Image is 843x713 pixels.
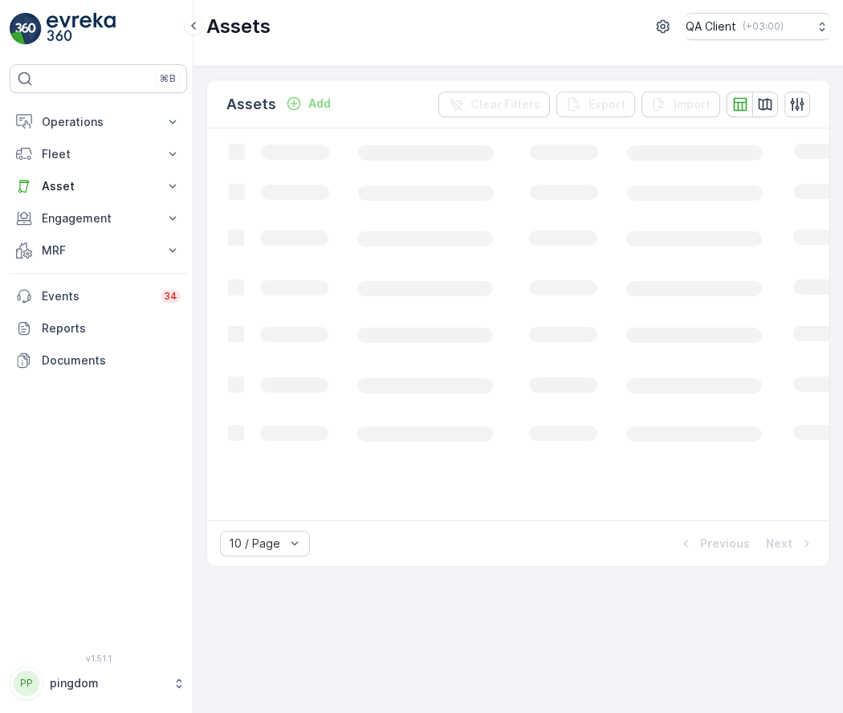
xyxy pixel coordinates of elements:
[10,280,187,312] a: Events34
[42,146,155,162] p: Fleet
[226,93,276,116] p: Assets
[686,18,736,35] p: QA Client
[42,320,181,336] p: Reports
[766,536,792,552] p: Next
[42,288,151,304] p: Events
[764,534,817,553] button: Next
[10,344,187,377] a: Documents
[10,312,187,344] a: Reports
[42,178,155,194] p: Asset
[674,96,711,112] p: Import
[50,675,165,691] p: pingdom
[308,96,331,112] p: Add
[588,96,625,112] p: Export
[10,654,187,663] span: v 1.51.1
[10,13,42,45] img: logo
[743,20,784,33] p: ( +03:00 )
[42,352,181,369] p: Documents
[700,536,750,552] p: Previous
[686,13,830,40] button: QA Client(+03:00)
[14,670,39,696] div: PP
[10,202,187,234] button: Engagement
[47,13,116,45] img: logo_light-DOdMpM7g.png
[641,92,720,117] button: Import
[676,534,751,553] button: Previous
[160,72,176,85] p: ⌘B
[206,14,271,39] p: Assets
[10,170,187,202] button: Asset
[556,92,635,117] button: Export
[42,114,155,130] p: Operations
[10,234,187,267] button: MRF
[279,94,337,113] button: Add
[164,290,177,303] p: 34
[42,210,155,226] p: Engagement
[470,96,540,112] p: Clear Filters
[438,92,550,117] button: Clear Filters
[10,106,187,138] button: Operations
[10,138,187,170] button: Fleet
[42,242,155,259] p: MRF
[10,666,187,700] button: PPpingdom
